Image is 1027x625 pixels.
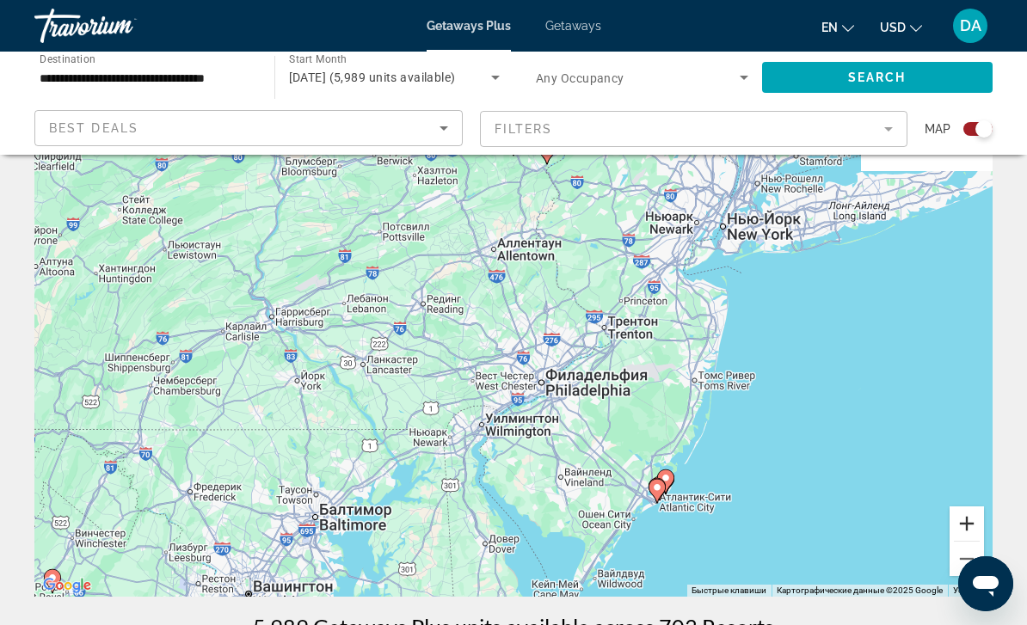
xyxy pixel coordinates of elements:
[821,21,838,34] span: en
[762,62,993,93] button: Search
[289,70,456,84] span: [DATE] (5,989 units available)
[49,118,448,138] mat-select: Sort by
[960,17,981,34] span: DA
[545,19,601,33] a: Getaways
[880,15,922,40] button: Change currency
[39,574,95,597] a: Открыть эту область в Google Картах (в новом окне)
[536,71,624,85] span: Any Occupancy
[427,19,511,33] a: Getaways Plus
[692,585,766,597] button: Быстрые клавиши
[480,110,908,148] button: Filter
[948,8,993,44] button: User Menu
[953,585,987,595] a: Условия (ссылка откроется в новой вкладке)
[39,574,95,597] img: Google
[34,3,206,48] a: Travorium
[950,542,984,576] button: Уменьшить
[49,121,138,135] span: Best Deals
[950,506,984,541] button: Увеличить
[848,70,907,84] span: Search
[289,53,347,65] span: Start Month
[40,52,95,64] span: Destination
[925,117,950,141] span: Map
[777,585,943,595] span: Картографические данные ©2025 Google
[958,556,1013,611] iframe: Кнопка запуска окна обмена сообщениями
[821,15,854,40] button: Change language
[880,21,906,34] span: USD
